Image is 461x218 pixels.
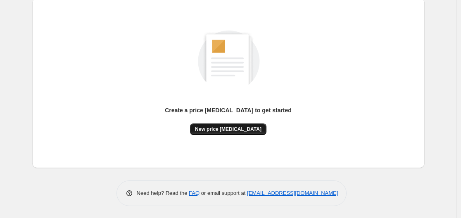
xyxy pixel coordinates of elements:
[247,190,338,196] a: [EMAIL_ADDRESS][DOMAIN_NAME]
[189,190,200,196] a: FAQ
[190,123,266,135] button: New price [MEDICAL_DATA]
[200,190,247,196] span: or email support at
[137,190,189,196] span: Need help? Read the
[165,106,292,114] p: Create a price [MEDICAL_DATA] to get started
[195,126,261,133] span: New price [MEDICAL_DATA]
